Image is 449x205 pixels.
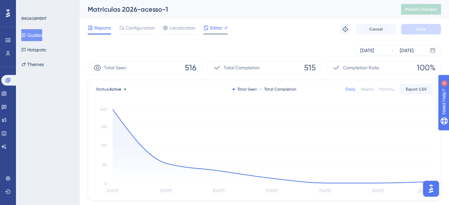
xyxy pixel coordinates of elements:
span: Status: [96,87,121,92]
iframe: UserGuiding AI Assistant Launcher [421,179,441,199]
span: 100% [417,62,435,73]
span: 516 [185,62,196,73]
tspan: [DATE] [419,188,430,193]
button: Themes [21,58,44,70]
tspan: [DATE] [160,188,171,193]
div: 3 [46,3,48,9]
span: Editor [210,24,222,32]
tspan: [DATE] [107,188,118,193]
button: Publish Changes [401,4,441,15]
div: Monthly [379,87,394,92]
div: Matrículas 2026-acesso-1 [88,5,385,14]
button: Save [401,24,441,34]
div: [DATE] [400,46,413,54]
button: Guides [21,29,42,41]
span: Reports [94,24,111,32]
tspan: 85 [103,162,107,167]
span: Need Help? [16,2,42,10]
span: 515 [304,62,316,73]
span: Total Completion [224,64,260,72]
tspan: [DATE] [372,188,384,193]
span: Cancel [369,27,383,32]
tspan: 255 [101,124,107,129]
span: Configuration [126,24,155,32]
tspan: [DATE] [319,188,331,193]
span: Active [109,87,121,92]
tspan: 0 [104,181,107,186]
tspan: [DATE] [266,188,278,193]
div: [DATE] [360,46,374,54]
tspan: 340 [100,107,107,112]
button: Cancel [356,24,396,34]
span: Export CSV [406,87,427,92]
div: ENGAGEMENT [21,16,47,21]
span: Save [416,27,426,32]
div: Total Completion [260,87,296,92]
button: Export CSV [399,84,433,95]
tspan: [DATE] [213,188,224,193]
span: Publish Changes [405,7,437,12]
div: Total Seen [233,87,257,92]
span: Localization [169,24,195,32]
div: Weekly [361,87,374,92]
tspan: 170 [101,143,107,148]
button: Hotspots [21,44,46,56]
span: Completion Rate [343,64,379,72]
div: Daily [346,87,355,92]
span: Total Seen [104,64,126,72]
